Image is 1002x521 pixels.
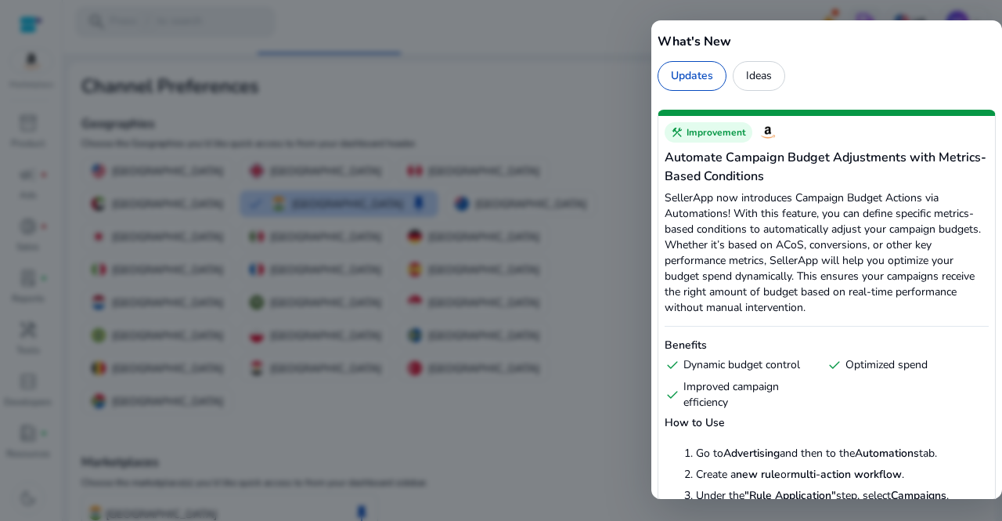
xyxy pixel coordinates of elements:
[827,357,842,373] span: check
[658,61,726,91] div: Updates
[733,61,785,91] div: Ideas
[791,467,902,482] strong: multi-action workflow
[855,446,919,461] strong: Automations
[696,467,989,483] li: Create a or .
[665,338,989,353] h6: Benefits
[665,190,989,316] p: SellerApp now introduces Campaign Budget Actions via Automations! With this feature, you can defi...
[665,387,680,403] span: check
[696,446,989,461] li: Go to and then to the tab.
[658,32,996,51] h5: What's New
[665,357,680,373] span: check
[759,123,777,142] img: Amazon
[696,488,989,504] li: Under the step, select .
[671,126,683,139] span: construction
[665,357,820,373] div: Dynamic budget control
[723,446,780,461] strong: Advertising
[665,415,989,431] h6: How to Use
[891,488,946,503] strong: Campaigns
[744,488,836,503] strong: "Rule Application"
[665,148,989,186] h5: Automate Campaign Budget Adjustments with Metrics-Based Conditions
[665,379,820,411] div: Improved campaign efficiency
[687,126,746,139] span: Improvement
[827,357,982,373] div: Optimized spend
[736,467,780,482] strong: new rule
